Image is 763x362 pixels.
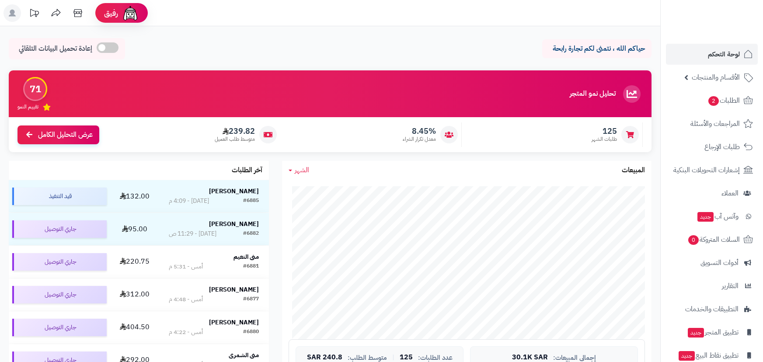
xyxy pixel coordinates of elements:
span: إشعارات التحويلات البنكية [673,164,740,176]
span: 240.8 SAR [307,354,342,362]
span: جديد [688,328,704,338]
h3: آخر الطلبات [232,167,262,174]
div: #6877 [243,295,259,304]
div: #6880 [243,328,259,337]
span: | [392,354,394,361]
a: التطبيقات والخدمات [666,299,758,320]
a: إشعارات التحويلات البنكية [666,160,758,181]
strong: منى الشمرى [229,351,259,360]
span: عدد الطلبات: [418,354,453,362]
span: تقييم النمو [17,103,38,111]
span: إجمالي المبيعات: [553,354,596,362]
span: معدل تكرار الشراء [403,136,436,143]
a: لوحة التحكم [666,44,758,65]
a: السلات المتروكة0 [666,229,758,250]
td: 220.75 [110,246,159,278]
a: تحديثات المنصة [23,4,45,24]
div: #6885 [243,197,259,205]
a: وآتس آبجديد [666,206,758,227]
span: 125 [400,354,413,362]
span: الطلبات [707,94,740,107]
span: العملاء [721,187,739,199]
span: 239.82 [215,126,255,136]
span: 2 [708,96,719,106]
td: 132.00 [110,180,159,212]
h3: تحليل نمو المتجر [570,90,616,98]
div: أمس - 4:48 م [169,295,203,304]
span: جديد [697,212,714,222]
a: عرض التحليل الكامل [17,125,99,144]
div: قيد التنفيذ [12,188,107,205]
a: تطبيق المتجرجديد [666,322,758,343]
span: لوحة التحكم [708,48,740,60]
a: العملاء [666,183,758,204]
strong: [PERSON_NAME] [209,285,259,294]
div: جاري التوصيل [12,253,107,271]
div: [DATE] - 11:29 ص [169,230,216,238]
strong: منى النعيم [233,252,259,261]
strong: [PERSON_NAME] [209,219,259,229]
span: الأقسام والمنتجات [692,71,740,84]
span: إعادة تحميل البيانات التلقائي [19,44,92,54]
a: المراجعات والأسئلة [666,113,758,134]
span: 8.45% [403,126,436,136]
div: أمس - 5:31 م [169,262,203,271]
div: جاري التوصيل [12,286,107,303]
h3: المبيعات [622,167,645,174]
span: 0 [688,235,699,245]
span: أدوات التسويق [700,257,739,269]
span: تطبيق نقاط البيع [678,349,739,362]
div: [DATE] - 4:09 م [169,197,209,205]
td: 312.00 [110,278,159,311]
span: التقارير [722,280,739,292]
div: جاري التوصيل [12,319,107,336]
a: أدوات التسويق [666,252,758,273]
div: أمس - 4:22 م [169,328,203,337]
span: متوسط الطلب: [348,354,387,362]
span: السلات المتروكة [687,233,740,246]
strong: [PERSON_NAME] [209,318,259,327]
span: وآتس آب [697,210,739,223]
div: #6881 [243,262,259,271]
p: حياكم الله ، نتمنى لكم تجارة رابحة [549,44,645,54]
strong: [PERSON_NAME] [209,187,259,196]
span: طلبات الشهر [592,136,617,143]
a: طلبات الإرجاع [666,136,758,157]
img: ai-face.png [122,4,139,22]
span: تطبيق المتجر [687,326,739,338]
span: التطبيقات والخدمات [685,303,739,315]
span: جديد [679,351,695,361]
a: الطلبات2 [666,90,758,111]
div: جاري التوصيل [12,220,107,238]
span: طلبات الإرجاع [704,141,740,153]
span: عرض التحليل الكامل [38,130,93,140]
span: رفيق [104,8,118,18]
a: التقارير [666,275,758,296]
td: 404.50 [110,311,159,344]
div: #6882 [243,230,259,238]
span: 30.1K SAR [512,354,548,362]
td: 95.00 [110,213,159,245]
a: الشهر [289,165,309,175]
img: logo-2.png [704,22,755,41]
span: الشهر [295,165,309,175]
span: المراجعات والأسئلة [690,118,740,130]
span: 125 [592,126,617,136]
span: متوسط طلب العميل [215,136,255,143]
